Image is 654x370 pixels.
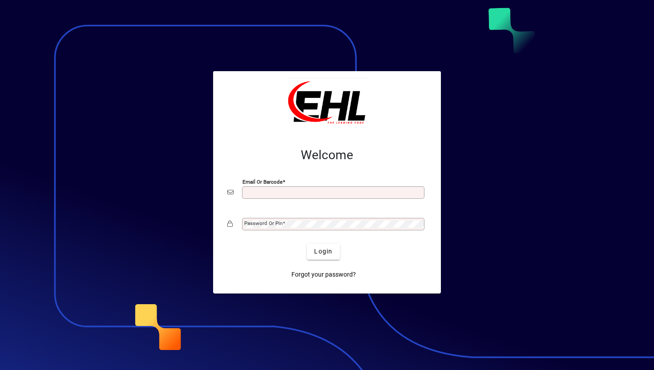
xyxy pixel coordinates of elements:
a: Forgot your password? [288,267,359,283]
button: Login [307,244,339,260]
span: Login [314,247,332,256]
h2: Welcome [227,148,427,163]
span: Forgot your password? [291,270,356,279]
mat-label: Password or Pin [244,220,283,226]
mat-label: Email or Barcode [242,178,283,185]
